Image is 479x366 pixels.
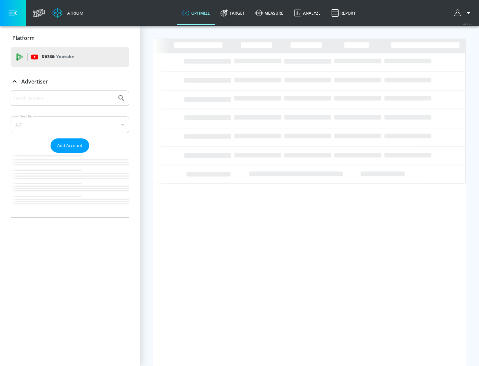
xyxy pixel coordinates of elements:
button: Add Account [51,138,89,153]
a: Target [215,1,250,25]
div: Advertiser [11,91,129,217]
a: Report [326,1,361,25]
p: Advertiser [21,78,48,85]
div: Platform [11,29,129,47]
p: Youtube [56,53,74,60]
a: measure [250,1,289,25]
div: Advertiser [11,72,129,91]
span: Add Account [57,142,82,149]
div: A-Z [11,116,129,133]
a: Atrium [53,8,83,18]
div: DV360: Youtube [11,47,129,67]
a: Analyze [289,1,326,25]
label: Sort By [19,114,33,118]
div: Atrium [65,10,83,16]
a: optimize [177,1,215,25]
p: Platform [12,34,35,42]
nav: list of Advertiser [11,153,129,217]
p: DV360: [42,53,74,61]
input: Search by name [13,94,114,102]
span: v 4.25.2 [463,22,472,26]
